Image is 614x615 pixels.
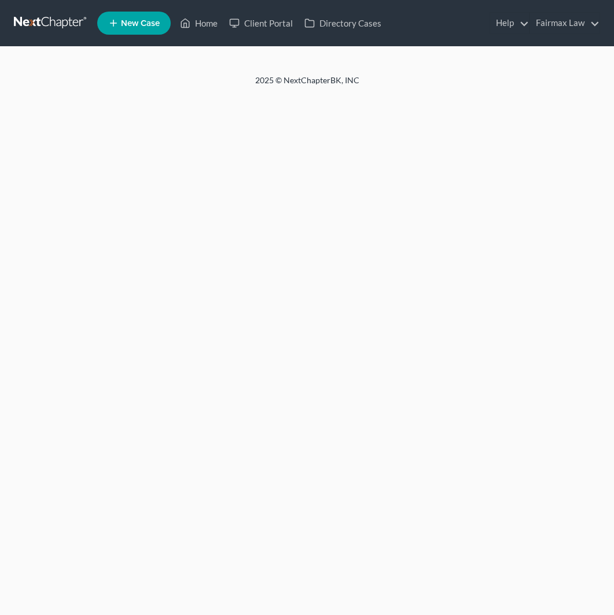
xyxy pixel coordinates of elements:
[299,13,387,34] a: Directory Cases
[97,12,171,35] new-legal-case-button: New Case
[174,13,223,34] a: Home
[30,75,585,95] div: 2025 © NextChapterBK, INC
[530,13,600,34] a: Fairmax Law
[223,13,299,34] a: Client Portal
[490,13,529,34] a: Help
